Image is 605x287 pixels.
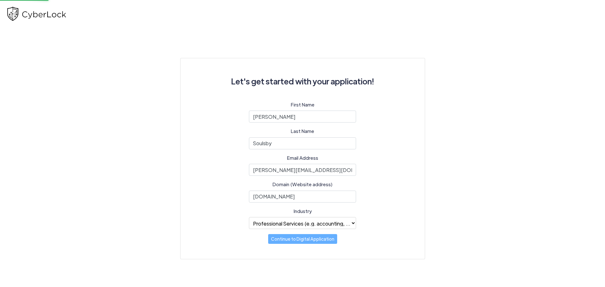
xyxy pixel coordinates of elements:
button: Continue to Digital Application [268,234,337,244]
label: First Name [291,101,314,108]
label: Industry [294,208,312,215]
label: Last Name [291,128,314,135]
h3: Let's get started with your application! [196,73,410,89]
label: Email Address [287,154,318,162]
iframe: Chat Widget [500,219,605,287]
label: Domain (Website address) [273,181,333,188]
